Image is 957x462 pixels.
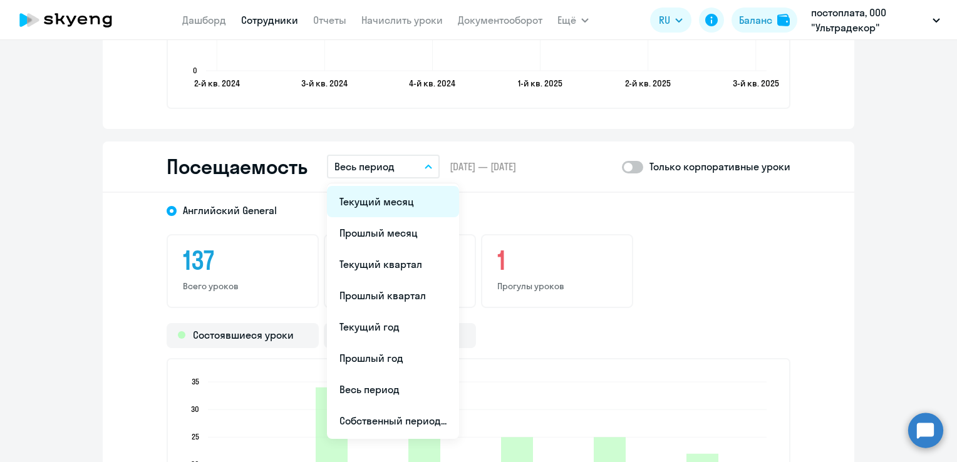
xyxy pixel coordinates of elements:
text: 0 [193,66,197,75]
a: Начислить уроки [361,14,443,26]
span: RU [659,13,670,28]
div: Прогулы [324,323,476,348]
button: Весь период [327,155,440,178]
a: Отчеты [313,14,346,26]
p: Прогулы уроков [497,280,617,292]
h3: 1 [497,245,617,275]
a: Дашборд [182,14,226,26]
div: Состоявшиеся уроки [167,323,319,348]
span: Ещё [557,13,576,28]
text: 3-й кв. 2024 [301,78,348,89]
text: 3-й кв. 2025 [733,78,779,89]
p: Весь период [334,159,395,174]
div: Баланс [739,13,772,28]
p: Всего уроков [183,280,303,292]
button: Балансbalance [732,8,797,33]
p: Только корпоративные уроки [649,159,790,174]
text: 1-й кв. 2025 [518,78,562,89]
span: Английский General [183,203,277,217]
h2: Посещаемость [167,154,307,179]
p: постоплата, ООО "Ультрадекор" [811,5,928,35]
button: Ещё [557,8,589,33]
text: 25 [192,432,199,441]
a: Документооборот [458,14,542,26]
ul: Ещё [327,183,459,439]
text: 30 [191,404,199,414]
text: 35 [192,377,199,386]
span: [DATE] — [DATE] [450,160,516,173]
img: balance [777,14,790,26]
button: постоплата, ООО "Ультрадекор" [805,5,946,35]
button: RU [650,8,691,33]
text: 2-й кв. 2025 [625,78,671,89]
text: 4-й кв. 2024 [409,78,455,89]
text: 2-й кв. 2024 [194,78,240,89]
h3: 137 [183,245,303,275]
a: Сотрудники [241,14,298,26]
